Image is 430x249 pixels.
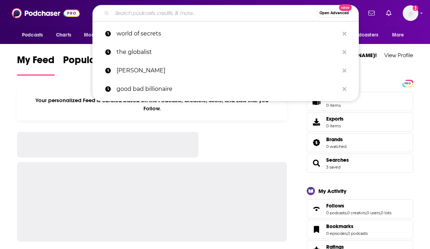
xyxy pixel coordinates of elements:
[340,28,389,42] button: open menu
[326,116,344,122] span: Exports
[403,81,412,86] span: PRO
[51,28,75,42] a: Charts
[79,28,118,42] button: open menu
[326,210,346,215] a: 0 podcasts
[63,54,123,76] a: Popular Feed
[84,30,109,40] span: Monitoring
[384,52,413,59] a: View Profile
[326,123,344,128] span: 0 items
[309,225,323,234] a: Bookmarks
[347,231,368,236] a: 0 podcasts
[309,138,323,148] a: Brands
[307,92,413,111] a: Lists
[92,5,359,21] div: Search podcasts, credits, & more...
[17,54,55,70] span: My Feed
[63,54,123,70] span: Popular Feed
[383,7,394,19] a: Show notifications dropdown
[17,54,55,76] a: My Feed
[309,96,323,106] span: Lists
[56,30,71,40] span: Charts
[309,117,323,127] span: Exports
[326,157,349,163] a: Searches
[12,6,80,20] img: Podchaser - Follow, Share and Rate Podcasts
[92,80,359,98] a: good bad billionaire
[117,61,339,80] p: peter thiel
[326,203,344,209] span: Follows
[326,103,341,108] span: 0 items
[22,30,43,40] span: Podcasts
[309,204,323,214] a: Follows
[366,7,378,19] a: Show notifications dropdown
[326,203,391,209] a: Follows
[326,165,340,170] a: 3 saved
[112,7,316,19] input: Search podcasts, credits, & more...
[392,30,404,40] span: More
[92,24,359,43] a: world of secrets
[92,43,359,61] a: the globalist
[326,136,343,143] span: Brands
[117,80,339,98] p: good bad billionaire
[344,30,378,40] span: For Podcasters
[326,223,368,229] a: Bookmarks
[347,210,366,215] a: 0 creators
[319,11,349,15] span: Open Advanced
[346,210,347,215] span: ,
[92,61,359,80] a: [PERSON_NAME]
[367,210,380,215] a: 0 users
[326,144,346,149] a: 0 watched
[413,5,418,11] svg: Add a profile image
[307,220,413,239] span: Bookmarks
[381,210,391,215] a: 0 lists
[307,133,413,152] span: Brands
[117,24,339,43] p: world of secrets
[380,210,381,215] span: ,
[309,158,323,168] a: Searches
[347,231,347,236] span: ,
[366,210,367,215] span: ,
[339,4,352,11] span: New
[318,188,346,194] div: My Activity
[403,80,412,85] a: PRO
[307,112,413,132] a: Exports
[307,199,413,218] span: Follows
[403,5,418,21] button: Show profile menu
[17,88,287,121] div: Your personalized Feed is curated based on the Podcasts, Creators, Users, and Lists that you Follow.
[326,136,346,143] a: Brands
[403,5,418,21] span: Logged in as julietmartinBBC
[307,154,413,173] span: Searches
[316,9,352,17] button: Open AdvancedNew
[326,231,347,236] a: 0 episodes
[117,43,339,61] p: the globalist
[387,28,413,42] button: open menu
[326,223,353,229] span: Bookmarks
[403,5,418,21] img: User Profile
[17,28,52,42] button: open menu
